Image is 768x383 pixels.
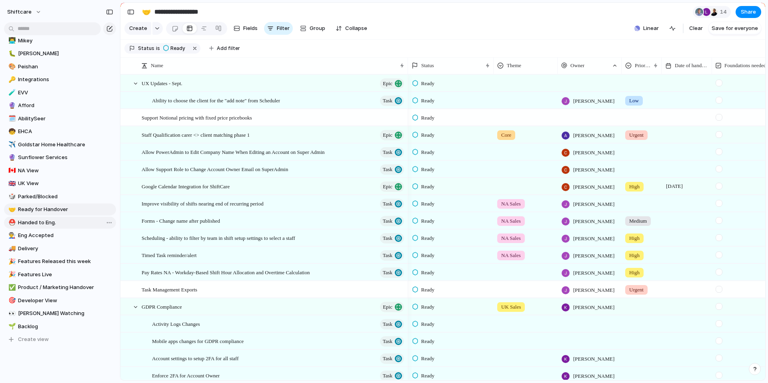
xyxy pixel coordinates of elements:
[4,178,116,190] a: 🇬🇧UK View
[8,153,14,162] div: 🔮
[4,6,46,18] button: shiftcare
[8,62,14,71] div: 🎨
[629,286,644,294] span: Urgent
[18,180,113,188] span: UK View
[138,45,154,52] span: Status
[501,131,511,139] span: Core
[142,302,182,311] span: GDPR Compliance
[7,8,32,16] span: shiftcare
[18,219,113,227] span: Handed to Eng.
[142,267,310,277] span: Pay Rates NA - Workday-Based Shift Hour Allocation and Overtime Calculation
[643,24,659,32] span: Linear
[573,217,614,225] span: [PERSON_NAME]
[18,76,113,84] span: Integrations
[720,8,729,16] span: 14
[380,336,404,347] button: Task
[421,200,434,208] span: Ready
[204,43,245,54] button: Add filter
[629,234,640,242] span: High
[421,337,434,345] span: Ready
[383,130,392,141] span: Epic
[142,233,295,242] span: Scheduling - ability to filter by team in shift setup settings to select a staff
[383,336,392,347] span: Task
[4,333,116,345] button: Create view
[18,283,113,291] span: Product / Marketing Handover
[18,323,113,331] span: Backlog
[152,319,200,328] span: Activity Logs Changes
[152,371,220,380] span: Enforce 2FA for Account Owner
[421,131,434,139] span: Ready
[18,271,113,279] span: Features Live
[4,243,116,255] a: 🚚Delivery
[421,217,434,225] span: Ready
[383,78,392,89] span: Epic
[7,128,15,136] button: 🧒
[4,35,116,47] a: 👨‍💻Mikey
[573,132,614,140] span: [PERSON_NAME]
[380,267,404,278] button: Task
[380,78,404,89] button: Epic
[501,200,521,208] span: NA Sales
[8,231,14,240] div: 👨‍🏭
[4,255,116,267] div: 🎉Features Released this week
[230,22,261,35] button: Fields
[4,229,116,241] a: 👨‍🏭Eng Accepted
[501,251,521,259] span: NA Sales
[635,62,650,70] span: Priority
[4,139,116,151] a: ✈️Goldstar Home Healthcare
[4,87,116,99] a: 🧪EVV
[7,297,15,305] button: 🎯
[4,152,116,164] div: 🔮Sunflower Services
[152,96,280,105] span: Ability to choose the client for the "add note" from Scheduler
[4,100,116,112] a: 🔮Afford
[4,203,116,215] a: 🤝Ready for Handover
[421,80,434,88] span: Ready
[421,372,434,380] span: Ready
[18,89,113,97] span: EVV
[18,115,113,123] span: AbilitySeer
[501,303,521,311] span: UK Sales
[380,182,404,192] button: Epic
[7,309,15,317] button: 👀
[421,286,434,294] span: Ready
[573,303,614,311] span: [PERSON_NAME]
[4,61,116,73] a: 🎨Peishan
[7,76,15,84] button: 🔑
[142,285,197,294] span: Task Management Exports
[7,257,15,265] button: 🎉
[8,244,14,253] div: 🚚
[383,181,392,192] span: Epic
[7,50,15,58] button: 🐛
[4,281,116,293] a: ✅Product / Marketing Handover
[4,295,116,307] a: 🎯Developer View
[277,24,290,32] span: Filter
[629,251,640,259] span: High
[4,126,116,138] a: 🧒EHCA
[4,48,116,60] div: 🐛[PERSON_NAME]
[380,199,404,209] button: Task
[18,193,113,201] span: Parked/Blocked
[7,323,15,331] button: 🌱
[8,140,14,149] div: ✈️
[421,303,434,311] span: Ready
[8,205,14,214] div: 🤝
[18,309,113,317] span: [PERSON_NAME] Watching
[7,141,15,149] button: ✈️
[4,307,116,319] a: 👀[PERSON_NAME] Watching
[142,78,182,88] span: UX Updates - Sept.
[573,200,614,208] span: [PERSON_NAME]
[8,127,14,136] div: 🧒
[7,219,15,227] button: ⛑️
[570,62,584,70] span: Owner
[18,167,113,175] span: NA View
[380,164,404,175] button: Task
[724,62,766,70] span: Foundations needed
